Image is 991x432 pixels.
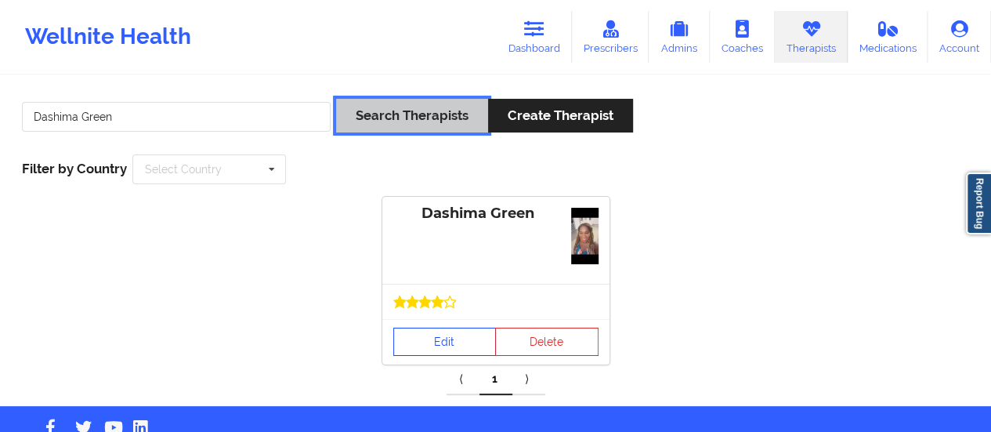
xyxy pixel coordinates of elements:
[512,364,545,395] a: Next item
[447,364,545,395] div: Pagination Navigation
[447,364,479,395] a: Previous item
[710,11,775,63] a: Coaches
[649,11,710,63] a: Admins
[928,11,991,63] a: Account
[22,102,331,132] input: Search Keywords
[571,208,599,264] img: Screenshot_20220712-214308_Gallery.jpg
[966,172,991,234] a: Report Bug
[495,328,599,356] button: Delete
[479,364,512,395] a: 1
[775,11,848,63] a: Therapists
[497,11,572,63] a: Dashboard
[336,99,488,133] button: Search Therapists
[393,328,497,356] a: Edit
[22,161,127,176] span: Filter by Country
[393,205,599,223] div: Dashima Green
[572,11,649,63] a: Prescribers
[145,164,222,175] div: Select Country
[488,99,633,133] button: Create Therapist
[848,11,928,63] a: Medications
